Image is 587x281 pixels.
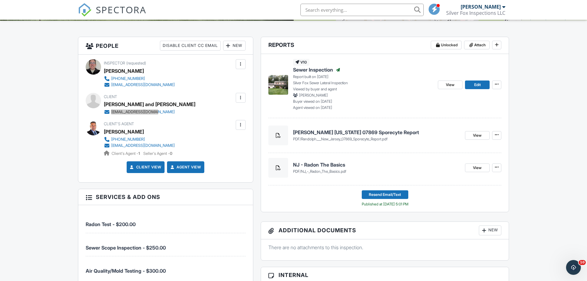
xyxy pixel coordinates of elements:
span: Radon Test - $200.00 [86,221,136,227]
div: [PERSON_NAME] [104,66,144,76]
div: [PHONE_NUMBER] [111,76,145,81]
span: (requested) [126,61,146,65]
div: [EMAIL_ADDRESS][DOMAIN_NAME] [111,82,175,87]
h3: People [78,37,253,55]
a: © MapTiler [522,16,539,20]
div: [EMAIL_ADDRESS][DOMAIN_NAME] [111,143,175,148]
div: [PERSON_NAME] and [PERSON_NAME] [104,100,195,109]
span: Client's Agent - [112,151,141,156]
a: Client View [129,164,161,170]
div: [PHONE_NUMBER] [111,137,145,142]
a: SPECTORA [78,8,146,21]
span: Air Quality/Mold Testing - $300.00 [86,268,166,274]
h3: Services & Add ons [78,189,253,205]
div: [EMAIL_ADDRESS][DOMAIN_NAME] [111,110,175,114]
li: Service: Radon Test [86,210,246,233]
span: 10 [579,260,586,265]
a: Agent View [169,164,201,170]
li: Service: Air Quality/Mold Testing [86,256,246,279]
div: Silver Fox Inspections LLC [446,10,505,16]
a: [PERSON_NAME] [104,127,144,136]
a: [PHONE_NUMBER] [104,136,175,143]
input: Search everything... [300,4,424,16]
strong: 0 [170,151,172,156]
span: Sewer Scope Inspection - $250.00 [86,245,166,251]
div: [PERSON_NAME] [461,4,501,10]
iframe: Intercom live chat [566,260,581,275]
a: [PHONE_NUMBER] [104,76,175,82]
p: There are no attachments to this inspection. [268,244,502,251]
span: Client [104,94,117,99]
div: Disable Client CC Email [160,41,221,51]
img: The Best Home Inspection Software - Spectora [78,3,92,17]
a: Leaflet [511,16,521,20]
span: SPECTORA [96,3,146,16]
li: Service: Sewer Scope Inspection [86,233,246,256]
div: New [479,225,501,235]
a: [EMAIL_ADDRESS][DOMAIN_NAME] [104,109,190,115]
a: © OpenStreetMap contributors [540,16,585,20]
strong: 1 [138,151,140,156]
span: Client's Agent [104,122,134,126]
span: Seller's Agent - [143,151,172,156]
a: [EMAIL_ADDRESS][DOMAIN_NAME] [104,143,175,149]
a: [EMAIL_ADDRESS][DOMAIN_NAME] [104,82,175,88]
div: New [223,41,246,51]
h3: Additional Documents [261,222,509,239]
span: Inspector [104,61,125,65]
